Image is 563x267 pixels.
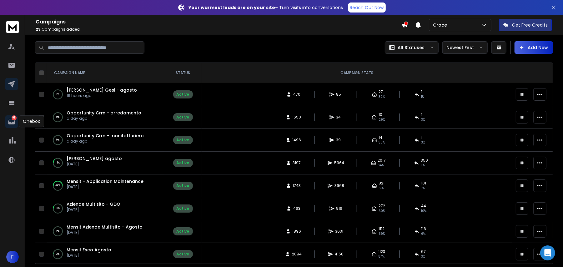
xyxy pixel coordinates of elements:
[293,206,300,211] span: 463
[47,129,164,152] td: 0%Opportunity Crm - manifatturieroa day ago
[67,87,137,93] a: [PERSON_NAME] Gesi - agosto
[293,138,301,143] span: 1496
[379,204,385,209] span: 272
[189,4,275,11] strong: Your warmest leads are on your site
[421,163,425,168] span: 11 %
[67,155,122,162] a: [PERSON_NAME] agosto
[67,133,144,139] a: Opportunity Crm - manifatturiero
[67,139,144,144] p: a day ago
[421,249,426,254] span: 67
[350,4,384,11] p: Reach Out Now
[177,160,189,165] div: Active
[421,112,423,117] span: 1
[336,115,343,120] span: 34
[293,115,301,120] span: 1650
[12,115,17,120] p: 93
[379,254,385,259] span: 54 %
[56,160,60,166] p: 13 %
[177,92,189,97] div: Active
[47,152,164,174] td: 13%[PERSON_NAME] agosto[DATE]
[56,137,59,143] p: 0 %
[177,252,189,257] div: Active
[177,183,189,188] div: Active
[47,83,164,106] td: 1%[PERSON_NAME] Gesi - agosto16 hours ago
[67,110,141,116] span: Opportunity Crm - arredamento
[540,245,555,260] div: Open Intercom Messenger
[293,229,301,234] span: 1896
[67,162,122,167] p: [DATE]
[379,181,385,186] span: 821
[202,63,512,83] th: CAMPAIGN STATS
[421,94,425,99] span: 1 %
[379,140,385,145] span: 36 %
[56,114,59,120] p: 0 %
[6,251,19,263] button: F
[36,27,401,32] p: Campaigns added
[421,209,427,214] span: 10 %
[293,160,301,165] span: 3197
[442,41,488,54] button: Newest First
[189,4,343,11] p: – Turn visits into conversations
[379,231,385,236] span: 59 %
[421,254,425,259] span: 3 %
[379,117,385,122] span: 29 %
[379,89,383,94] span: 27
[67,201,120,207] a: Aziende Multisito - GDO
[336,92,343,97] span: 85
[177,229,189,234] div: Active
[67,207,120,212] p: [DATE]
[47,174,164,197] td: 49%Mensit - Application Maintenance[DATE]
[47,63,164,83] th: CAMPAIGN NAME
[379,186,384,191] span: 61 %
[47,106,164,129] td: 0%Opportunity Crm - arredamentoa day ago
[67,184,143,189] p: [DATE]
[335,229,344,234] span: 3631
[67,247,111,253] a: Mensit Esco Agosto
[421,226,426,231] span: 116
[421,158,428,163] span: 350
[379,112,382,117] span: 10
[421,181,426,186] span: 101
[47,197,164,220] td: 10%Aziende Multisito - GDO[DATE]
[421,231,426,236] span: 6 %
[293,92,300,97] span: 470
[421,186,425,191] span: 7 %
[56,251,59,257] p: 3 %
[47,220,164,243] td: 2%Mensit Aziende Multisito - Agosto[DATE]
[67,116,141,121] p: a day ago
[6,21,19,33] img: logo
[67,178,143,184] a: Mensit - Application Maintenance
[164,63,202,83] th: STATUS
[379,249,385,254] span: 1123
[421,204,426,209] span: 44
[67,224,143,230] a: Mensit Aziende Multisito - Agosto
[512,22,548,28] p: Get Free Credits
[293,183,301,188] span: 1743
[421,140,425,145] span: 3 %
[67,253,111,258] p: [DATE]
[56,228,59,234] p: 2 %
[36,27,41,32] span: 29
[433,22,450,28] p: Croce
[36,18,401,26] h1: Campaigns
[5,115,18,128] a: 93
[47,243,164,266] td: 3%Mensit Esco Agosto[DATE]
[348,3,386,13] a: Reach Out Now
[56,183,60,189] p: 49 %
[379,135,383,140] span: 14
[499,19,552,31] button: Get Free Credits
[67,230,143,235] p: [DATE]
[334,183,344,188] span: 3968
[336,138,343,143] span: 39
[177,138,189,143] div: Active
[515,41,553,54] button: Add New
[379,226,385,231] span: 1112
